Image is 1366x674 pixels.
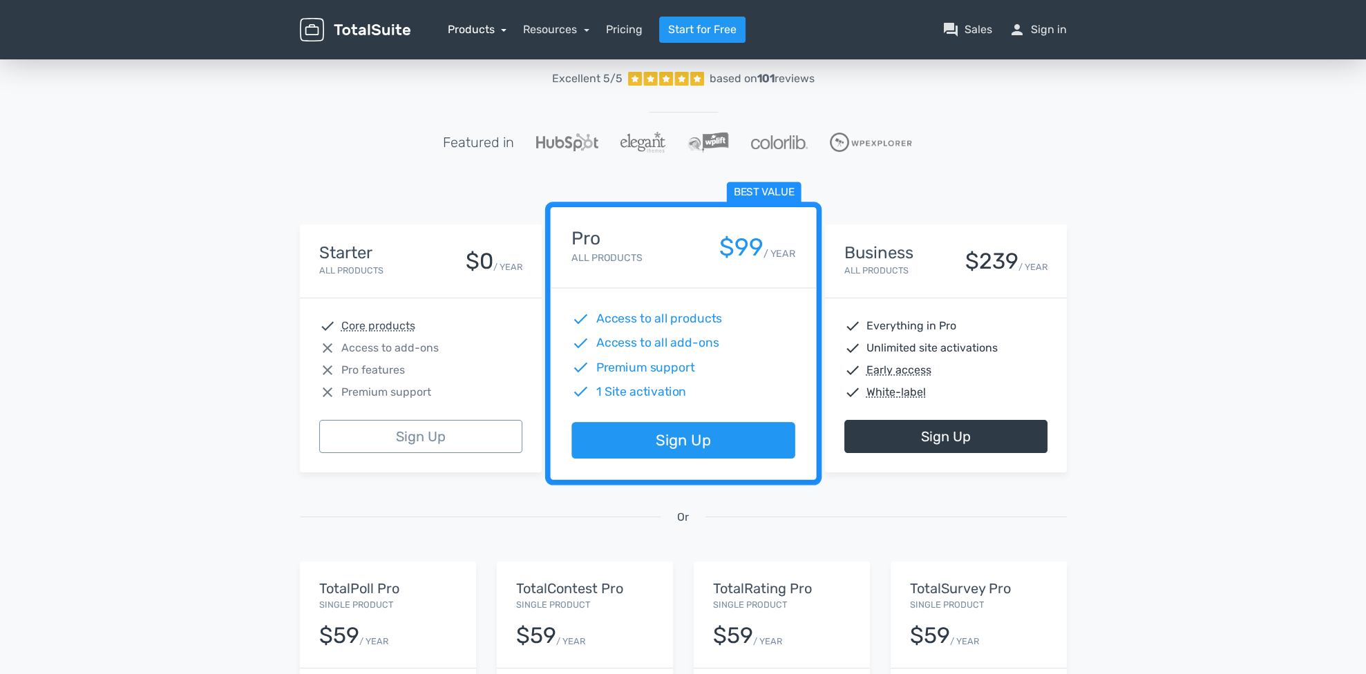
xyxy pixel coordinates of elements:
h5: TotalRating Pro [713,581,851,596]
div: $0 [466,249,493,273]
div: $59 [516,624,556,648]
h4: Starter [319,244,383,262]
img: ElegantThemes [620,132,665,153]
h5: TotalPoll Pro [319,581,457,596]
div: $59 [319,624,359,648]
small: All Products [844,265,909,276]
span: Access to all add-ons [596,334,719,352]
small: Single Product [319,599,393,610]
span: question_answer [942,21,959,38]
span: check [571,310,589,328]
a: question_answerSales [942,21,992,38]
span: 1 Site activation [596,383,686,401]
h5: Featured in [443,135,514,150]
small: All Products [571,252,642,264]
span: Premium support [596,358,694,376]
a: Sign Up [571,423,795,459]
a: Sign Up [319,420,522,453]
small: / YEAR [556,635,585,648]
a: Products [448,23,507,36]
a: personSign in [1009,21,1067,38]
div: based on reviews [710,70,815,87]
small: / YEAR [1018,260,1047,273]
small: Single Product [516,599,590,610]
a: Resources [523,23,589,36]
span: check [844,384,861,401]
a: Excellent 5/5 based on101reviews [300,65,1067,93]
div: $239 [965,249,1018,273]
span: check [844,340,861,356]
span: Best value [726,182,801,204]
a: Start for Free [659,17,746,43]
span: close [319,384,336,401]
a: Sign Up [844,420,1047,453]
div: $59 [910,624,950,648]
div: $59 [713,624,753,648]
span: Excellent 5/5 [552,70,623,87]
span: check [571,358,589,376]
small: / YEAR [493,260,522,273]
span: Premium support [341,384,431,401]
strong: 101 [757,72,775,85]
small: All Products [319,265,383,276]
span: close [319,362,336,378]
span: close [319,340,336,356]
span: Everything in Pro [866,318,956,334]
span: Or [677,509,689,526]
abbr: Early access [866,362,931,378]
small: Single Product [910,599,984,610]
a: Pricing [606,21,643,38]
img: TotalSuite for WordPress [300,18,410,42]
small: Single Product [713,599,787,610]
small: / YEAR [763,247,795,261]
h4: Pro [571,229,642,249]
small: / YEAR [950,635,979,648]
span: check [844,318,861,334]
div: $99 [719,234,763,261]
small: / YEAR [753,635,782,648]
span: check [571,383,589,401]
abbr: White-label [866,384,926,401]
span: Access to all products [596,310,722,328]
span: Pro features [341,362,405,378]
img: Colorlib [751,135,808,149]
span: check [571,334,589,352]
span: person [1009,21,1025,38]
small: / YEAR [359,635,388,648]
h4: Business [844,244,913,262]
h5: TotalContest Pro [516,581,654,596]
img: WPLift [687,132,728,153]
span: check [844,362,861,378]
abbr: Core products [341,318,415,334]
img: WPExplorer [830,133,912,152]
span: Access to add-ons [341,340,439,356]
span: Unlimited site activations [866,340,998,356]
img: Hubspot [536,133,598,151]
h5: TotalSurvey Pro [910,581,1047,596]
span: check [319,318,336,334]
